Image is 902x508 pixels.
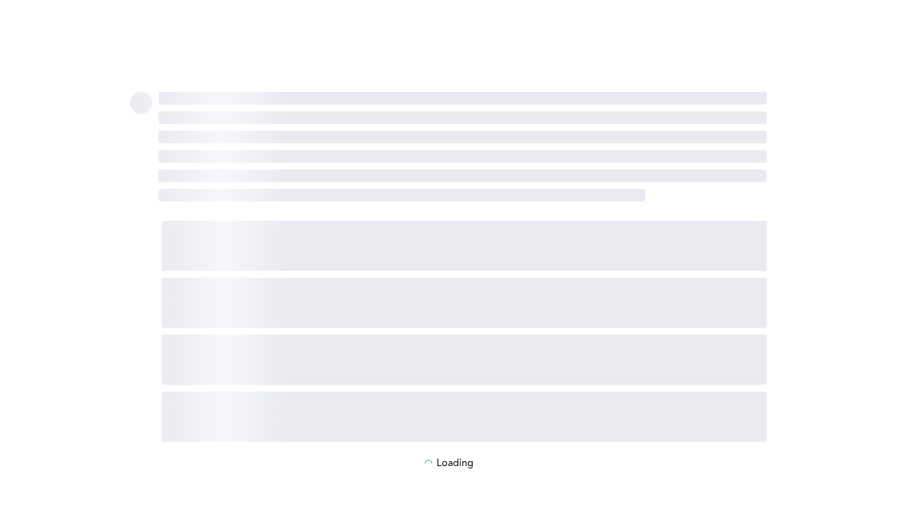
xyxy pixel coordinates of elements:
[158,170,767,182] span: ‌
[158,131,767,143] span: ‌
[162,278,767,328] span: ‌
[158,150,767,163] span: ‌
[162,392,767,442] span: ‌
[437,458,474,469] p: Loading
[162,335,767,385] span: ‌
[158,92,767,104] span: ‌
[130,92,152,114] span: ‌
[158,111,767,124] span: ‌
[162,221,767,271] span: ‌
[158,189,645,201] span: ‌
